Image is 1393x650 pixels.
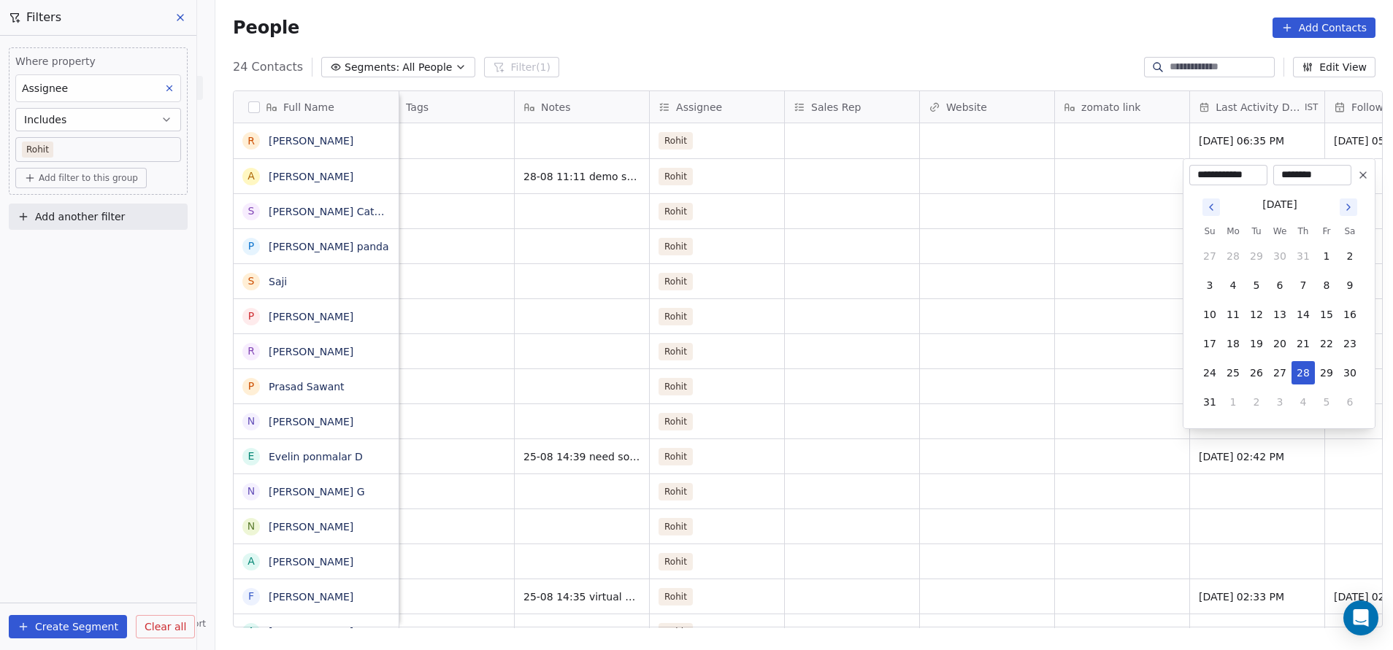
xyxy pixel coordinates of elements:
button: 19 [1245,332,1268,355]
button: 25 [1221,361,1245,384]
button: 12 [1245,303,1268,326]
button: Go to previous month [1201,197,1221,217]
th: Monday [1221,224,1245,239]
button: 10 [1198,303,1221,326]
button: 21 [1292,332,1315,355]
button: 31 [1292,244,1315,268]
th: Friday [1315,224,1338,239]
button: 8 [1315,274,1338,297]
button: 27 [1268,361,1292,384]
button: 15 [1315,303,1338,326]
button: 28 [1292,361,1315,384]
button: 18 [1221,332,1245,355]
th: Sunday [1198,224,1221,239]
button: 22 [1315,332,1338,355]
button: 2 [1245,390,1268,414]
button: 3 [1198,274,1221,297]
button: 29 [1315,361,1338,384]
div: [DATE] [1262,197,1297,212]
button: 11 [1221,303,1245,326]
th: Wednesday [1268,224,1292,239]
button: 9 [1338,274,1362,297]
button: 17 [1198,332,1221,355]
button: 27 [1198,244,1221,268]
button: 20 [1268,332,1292,355]
button: 6 [1338,390,1362,414]
th: Saturday [1338,224,1362,239]
button: 2 [1338,244,1362,268]
button: 24 [1198,361,1221,384]
button: 6 [1268,274,1292,297]
button: 16 [1338,303,1362,326]
button: 28 [1221,244,1245,268]
th: Thursday [1292,224,1315,239]
button: 5 [1245,274,1268,297]
th: Tuesday [1245,224,1268,239]
button: 14 [1292,303,1315,326]
button: 7 [1292,274,1315,297]
button: 5 [1315,390,1338,414]
button: 1 [1315,244,1338,268]
button: 31 [1198,390,1221,414]
button: 4 [1221,274,1245,297]
button: 3 [1268,390,1292,414]
button: Go to next month [1338,197,1359,217]
button: 1 [1221,390,1245,414]
button: 13 [1268,303,1292,326]
button: 30 [1268,244,1292,268]
button: 23 [1338,332,1362,355]
button: 29 [1245,244,1268,268]
button: 30 [1338,361,1362,384]
button: 26 [1245,361,1268,384]
button: 4 [1292,390,1315,414]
